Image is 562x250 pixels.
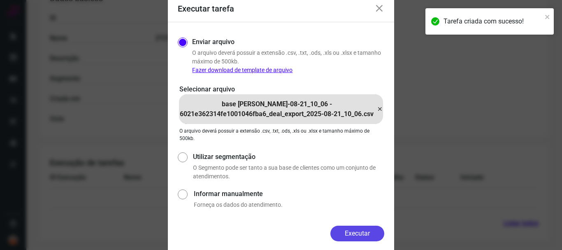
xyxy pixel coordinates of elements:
label: Informar manualmente [194,189,384,199]
button: close [545,12,550,21]
h3: Executar tarefa [178,4,234,14]
div: Tarefa criada com sucesso! [444,16,542,26]
p: O arquivo deverá possuir a extensão .csv, .txt, .ods, .xls ou .xlsx e tamanho máximo de 500kb. [192,49,384,75]
p: O arquivo deverá possuir a extensão .csv, .txt, .ods, .xls ou .xlsx e tamanho máximo de 500kb. [179,127,383,142]
label: Utilizar segmentação [193,152,384,162]
p: Forneça os dados do atendimento. [194,201,384,209]
label: Enviar arquivo [192,37,235,47]
p: O Segmento pode ser tanto a sua base de clientes como um conjunto de atendimentos. [193,164,384,181]
a: Fazer download de template de arquivo [192,67,293,73]
button: Executar [330,226,384,241]
p: Selecionar arquivo [179,84,383,94]
p: base [PERSON_NAME]-08-21_10_06 - 6021e362314fe1001046fba6_deal_export_2025-08-21_10_06.csv [179,99,374,119]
